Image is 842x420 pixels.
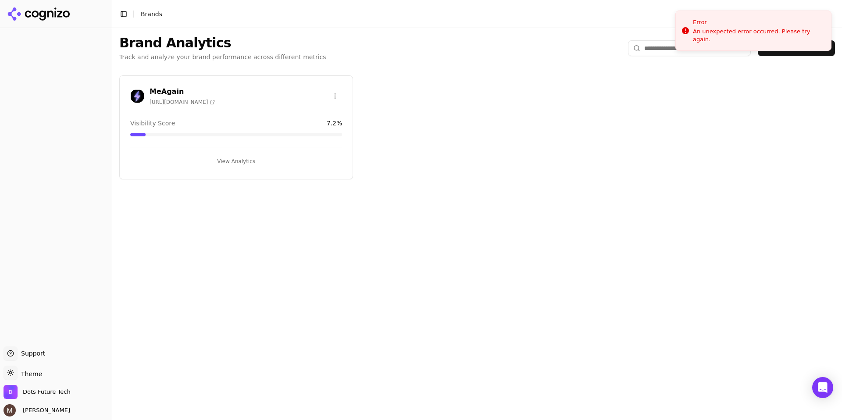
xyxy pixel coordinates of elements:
span: Dots Future Tech [23,388,71,396]
button: View Analytics [130,154,342,168]
img: MeAgain [130,89,144,103]
p: Track and analyze your brand performance across different metrics [119,53,326,61]
img: Martyn Strydom [4,404,16,416]
span: Support [18,349,45,358]
span: [URL][DOMAIN_NAME] [150,99,215,106]
h3: MeAgain [150,86,215,97]
span: 7.2 % [327,119,343,128]
button: Open organization switcher [4,385,71,399]
div: Open Intercom Messenger [812,377,833,398]
span: Visibility Score [130,119,175,128]
img: Dots Future Tech [4,385,18,399]
span: Brands [141,11,162,18]
div: Error [693,18,824,27]
span: Theme [18,370,42,377]
h1: Brand Analytics [119,35,326,51]
span: [PERSON_NAME] [19,406,70,414]
nav: breadcrumb [141,10,162,18]
button: Open user button [4,404,70,416]
div: An unexpected error occurred. Please try again. [693,28,824,43]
